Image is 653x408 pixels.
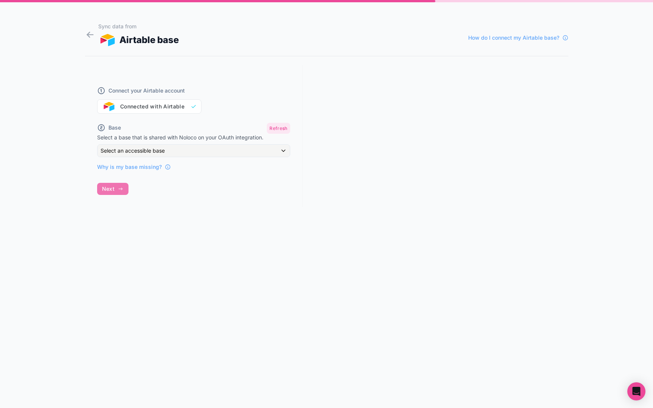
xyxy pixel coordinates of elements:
span: Base [108,124,121,131]
div: Airtable base [98,33,179,47]
h1: Sync data from [98,23,179,30]
img: AIRTABLE [98,34,117,46]
span: Connect your Airtable account [108,87,185,94]
span: How do I connect my Airtable base? [468,34,559,42]
a: How do I connect my Airtable base? [468,34,568,42]
span: Why is my base missing? [97,163,162,171]
div: Open Intercom Messenger [627,382,645,400]
p: Select a base that is shared with Noloco on your OAuth integration. [97,134,290,141]
span: Select an accessible base [101,147,165,154]
button: Refresh [267,123,290,134]
a: Why is my base missing? [97,163,171,171]
button: Select an accessible base [97,144,290,157]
